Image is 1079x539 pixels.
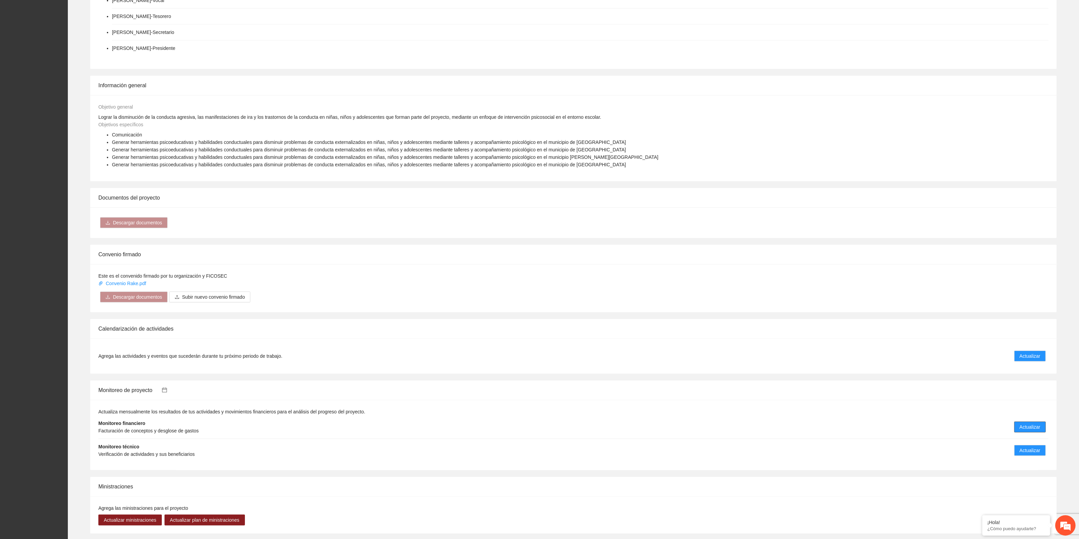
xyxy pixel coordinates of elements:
[100,217,168,228] button: downloadDescargar documentos
[112,162,626,167] span: Generar herramientas psicoeducativas y habilidades conductuales para disminuir problemas de condu...
[98,505,188,511] span: Agrega las ministraciones para el proyecto
[1014,445,1046,456] button: Actualizar
[98,515,162,525] button: Actualizar ministraciones
[1014,351,1046,361] button: Actualizar
[98,428,199,433] span: Facturación de conceptos y desglose de gastos
[98,188,1048,207] div: Documentos del proyecto
[165,517,245,523] a: Actualizar plan de ministraciones
[105,295,110,300] span: download
[113,293,162,301] span: Descargar documentos
[98,114,601,120] span: Lograr la disminución de la conducta agresiva, las manifestaciones de ira y los trastornos de la ...
[162,387,167,393] span: calendar
[105,220,110,226] span: download
[113,219,162,226] span: Descargar documentos
[104,516,156,524] span: Actualizar ministraciones
[98,281,103,286] span: paper-clip
[98,281,148,286] a: Convenio Rake.pdf
[98,409,365,414] span: Actualiza mensualmente los resultados de tus actividades y movimientos financieros para el anális...
[98,444,139,449] strong: Monitoreo técnico
[169,294,250,300] span: uploadSubir nuevo convenio firmado
[1014,422,1046,432] button: Actualizar
[98,319,1048,338] div: Calendarización de actividades
[98,76,1048,95] div: Información general
[35,35,114,43] div: Chatee con nosotros ahora
[98,421,145,426] strong: Monitoreo financiero
[112,140,626,145] span: Generar herramientas psicoeducativas y habilidades conductuales para disminuir problemas de condu...
[112,29,174,36] li: [PERSON_NAME] - Secretario
[98,352,282,360] span: Agrega las actividades y eventos que sucederán durante tu próximo periodo de trabajo.
[170,516,239,524] span: Actualizar plan de ministraciones
[111,3,128,20] div: Minimizar ventana de chat en vivo
[1020,447,1040,454] span: Actualizar
[987,526,1045,531] p: ¿Cómo puedo ayudarte?
[182,293,245,301] span: Subir nuevo convenio firmado
[112,154,658,160] span: Generar herramientas psicoeducativas y habilidades conductuales para disminuir problemas de condu...
[987,520,1045,525] div: ¡Hola!
[112,44,175,52] li: [PERSON_NAME] - Presidente
[98,122,143,127] span: Objetivos específicos
[98,451,195,457] span: Verificación de actividades y sus beneficiarios
[100,292,168,302] button: downloadDescargar documentos
[1020,352,1040,360] span: Actualizar
[112,13,171,20] li: [PERSON_NAME] - Tesorero
[98,477,1048,496] div: Ministraciones
[112,147,626,152] span: Generar herramientas psicoeducativas y habilidades conductuales para disminuir problemas de condu...
[112,132,142,137] span: Comunicación
[169,292,250,302] button: uploadSubir nuevo convenio firmado
[3,185,129,209] textarea: Escriba su mensaje y pulse “Intro”
[1020,423,1040,431] span: Actualizar
[165,515,245,525] button: Actualizar plan de ministraciones
[98,104,133,110] span: Objetivo general
[98,517,162,523] a: Actualizar ministraciones
[152,387,167,393] a: calendar
[98,380,1048,400] div: Monitoreo de proyecto
[39,91,94,159] span: Estamos en línea.
[175,295,179,300] span: upload
[98,245,1048,264] div: Convenio firmado
[98,273,227,279] span: Este es el convenido firmado por tu organización y FICOSEC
